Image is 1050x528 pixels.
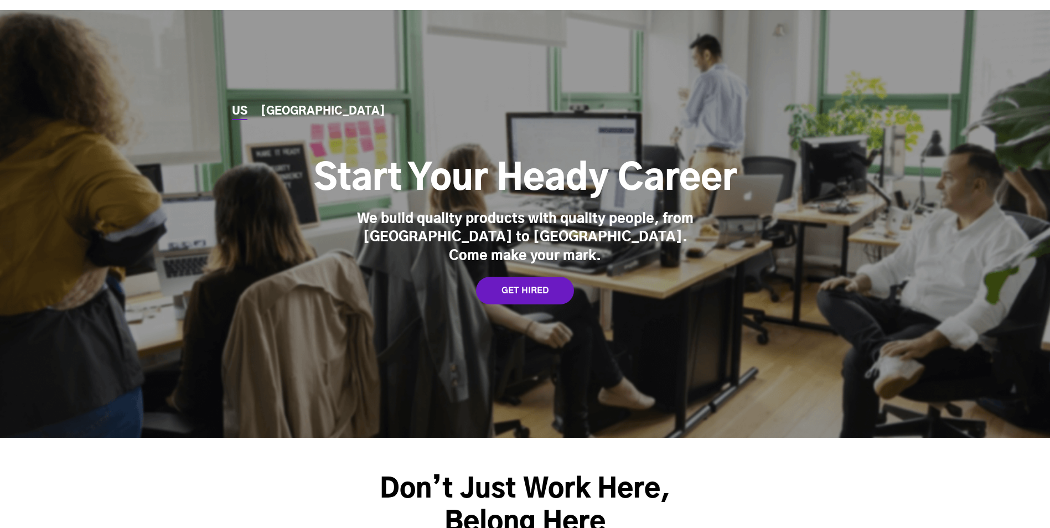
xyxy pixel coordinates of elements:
a: GET HIRED [476,277,574,304]
div: We build quality products with quality people, from [GEOGRAPHIC_DATA] to [GEOGRAPHIC_DATA]. Come ... [354,210,697,266]
a: US [232,106,247,117]
a: [GEOGRAPHIC_DATA] [261,106,385,117]
h1: Start Your Heady Career [314,157,737,201]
